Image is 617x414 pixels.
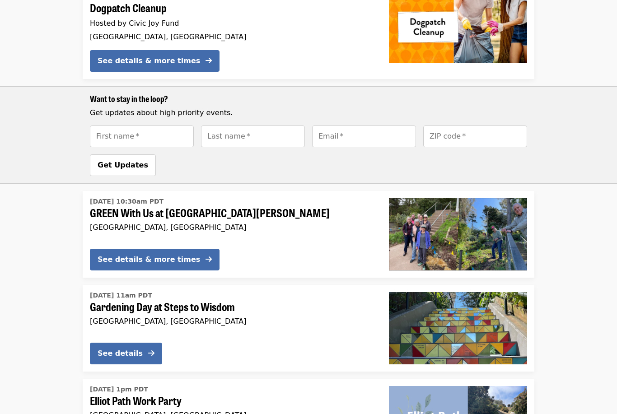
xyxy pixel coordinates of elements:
div: See details & more times [98,255,200,265]
span: Gardening Day at Steps to Wisdom [90,301,374,314]
span: Want to stay in the loop? [90,93,168,105]
time: [DATE] 1pm PDT [90,385,148,395]
div: [GEOGRAPHIC_DATA], [GEOGRAPHIC_DATA] [90,317,374,326]
input: [object Object] [312,126,416,148]
i: arrow-right icon [148,349,154,358]
span: Elliot Path Work Party [90,395,374,408]
i: arrow-right icon [206,256,212,264]
div: [GEOGRAPHIC_DATA], [GEOGRAPHIC_DATA] [90,223,374,232]
span: Hosted by Civic Joy Fund [90,19,179,28]
a: See details for "GREEN With Us at Upper Esmeralda Stairway Garden" [83,191,534,278]
a: See details for "Gardening Day at Steps to Wisdom" [83,285,534,372]
div: See details [98,349,143,359]
i: arrow-right icon [206,57,212,65]
div: See details & more times [98,56,200,67]
button: See details & more times [90,51,220,72]
button: See details & more times [90,249,220,271]
img: Gardening Day at Steps to Wisdom organized by SF Public Works [389,293,527,365]
span: Dogpatch Cleanup [90,2,374,15]
input: [object Object] [201,126,305,148]
button: Get Updates [90,155,156,177]
span: Get updates about high priority events. [90,109,233,117]
span: Get Updates [98,161,148,170]
time: [DATE] 11am PDT [90,291,152,301]
span: GREEN With Us at [GEOGRAPHIC_DATA][PERSON_NAME] [90,207,374,220]
input: [object Object] [423,126,527,148]
input: [object Object] [90,126,194,148]
div: [GEOGRAPHIC_DATA], [GEOGRAPHIC_DATA] [90,33,374,42]
button: See details [90,343,162,365]
img: GREEN With Us at Upper Esmeralda Stairway Garden organized by SF Public Works [389,199,527,271]
time: [DATE] 10:30am PDT [90,197,164,207]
